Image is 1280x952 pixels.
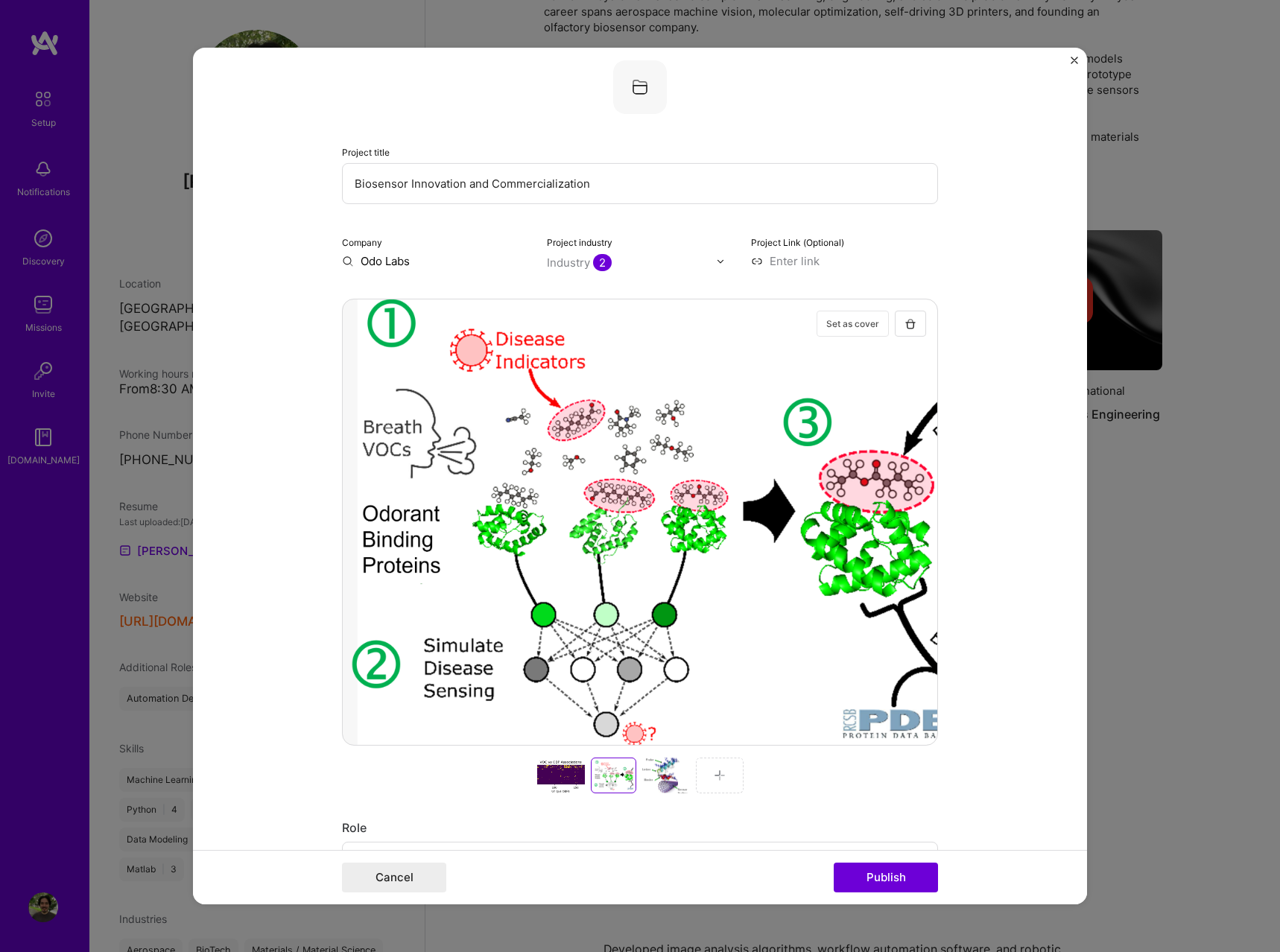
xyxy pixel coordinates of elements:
[1071,57,1078,72] button: Close
[342,820,938,836] div: Role
[342,163,938,204] input: Enter the name of the project
[342,299,938,746] div: Add
[342,253,529,269] input: Enter name or website
[817,311,889,337] button: Set as cover
[342,237,382,248] label: Company
[547,255,612,270] div: Industry
[751,253,938,269] input: Enter link
[834,863,938,892] button: Publish
[593,254,612,271] span: 2
[714,769,726,781] img: Add
[751,237,844,248] label: Project Link (Optional)
[904,317,916,329] img: Trash
[716,256,725,265] img: drop icon
[547,237,612,248] label: Project industry
[342,147,390,158] label: Project title
[613,60,667,114] img: Company logo
[342,863,446,892] button: Cancel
